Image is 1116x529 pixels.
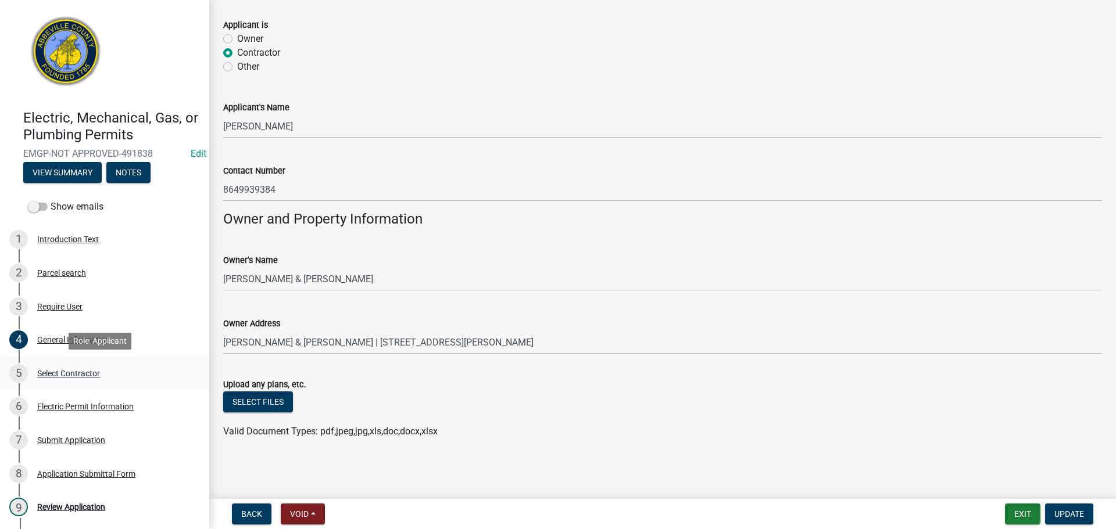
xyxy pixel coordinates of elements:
h4: Electric, Mechanical, Gas, or Plumbing Permits [23,110,200,143]
a: Edit [191,148,206,159]
div: Role: Applicant [69,333,131,350]
div: Introduction Text [37,235,99,243]
div: Submit Application [37,436,105,444]
div: Electric Permit Information [37,402,134,411]
div: General Information [37,336,110,344]
button: Back [232,503,271,524]
div: Review Application [37,503,105,511]
div: Require User [37,303,83,311]
div: 5 [9,364,28,383]
button: View Summary [23,162,102,183]
div: 1 [9,230,28,249]
label: Applicant is [223,21,268,30]
label: Owner's Name [223,257,278,265]
div: 2 [9,264,28,282]
button: Notes [106,162,151,183]
span: Update [1054,509,1084,519]
div: 6 [9,397,28,416]
button: Update [1045,503,1093,524]
div: Select Contractor [37,369,100,377]
wm-modal-confirm: Notes [106,168,151,178]
div: 9 [9,498,28,516]
span: Back [241,509,262,519]
div: 3 [9,297,28,316]
div: 7 [9,431,28,449]
span: Void [290,509,309,519]
div: Application Submittal Form [37,470,135,478]
wm-modal-confirm: Summary [23,168,102,178]
label: Contractor [237,46,280,60]
label: Owner Address [223,320,280,328]
div: 8 [9,465,28,483]
label: Applicant's Name [223,104,289,112]
img: Abbeville County, South Carolina [23,12,109,98]
label: Upload any plans, etc. [223,381,306,389]
label: Other [237,60,259,74]
label: Show emails [28,200,103,214]
span: Valid Document Types: pdf,jpeg,jpg,xls,doc,docx,xlsx [223,426,438,437]
button: Void [281,503,325,524]
label: Contact Number [223,167,285,175]
span: EMGP-NOT APPROVED-491838 [23,148,186,159]
label: Owner [237,32,263,46]
div: 4 [9,330,28,349]
button: Select files [223,391,293,412]
button: Exit [1005,503,1040,524]
wm-modal-confirm: Edit Application Number [191,148,206,159]
div: Parcel search [37,269,86,277]
h4: Owner and Property Information [223,211,1102,228]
